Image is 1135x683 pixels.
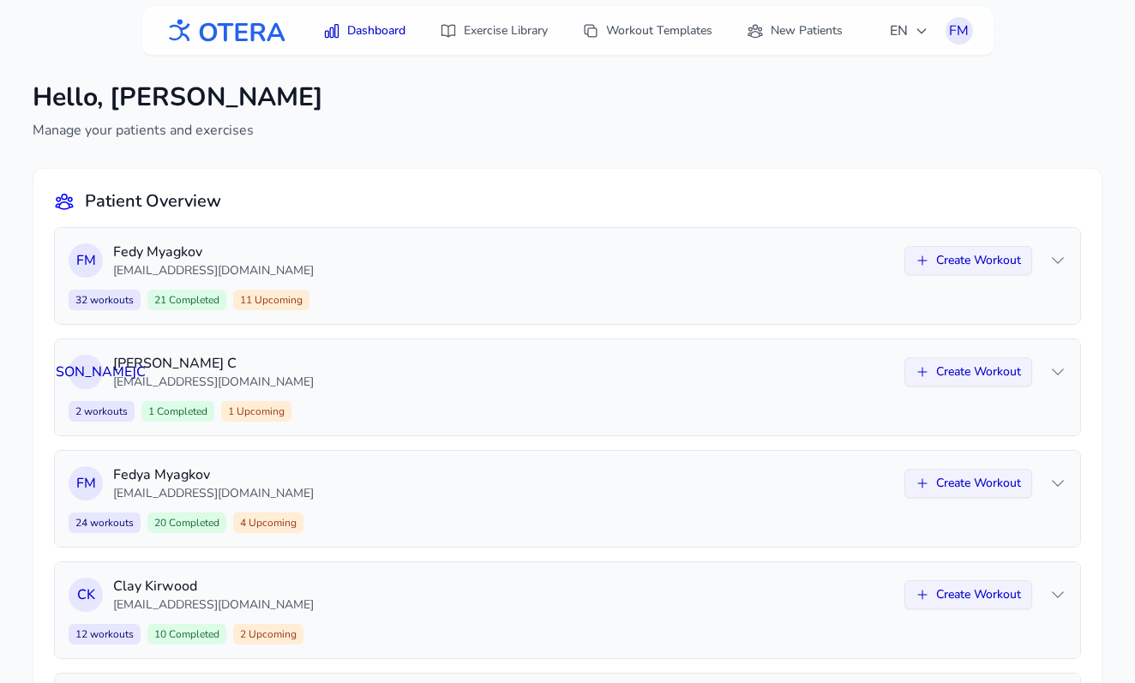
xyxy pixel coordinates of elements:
p: Manage your patients and exercises [33,120,323,141]
span: F M [76,473,96,494]
p: [EMAIL_ADDRESS][DOMAIN_NAME] [113,374,894,391]
p: Clay Kirwood [113,576,894,596]
span: 1 [141,401,214,422]
span: 21 [147,290,226,310]
span: 12 [69,624,141,644]
span: 32 [69,290,141,310]
button: Create Workout [904,469,1032,498]
span: Completed [154,404,207,418]
span: Upcoming [246,627,297,641]
button: Create Workout [904,580,1032,609]
span: EN [890,21,928,41]
h2: Patient Overview [85,189,221,213]
span: workouts [87,293,134,307]
span: 24 [69,512,141,533]
p: [EMAIL_ADDRESS][DOMAIN_NAME] [113,262,894,279]
a: New Patients [736,15,853,46]
span: F M [76,250,96,271]
span: Upcoming [252,293,303,307]
a: Exercise Library [429,15,558,46]
button: Create Workout [904,246,1032,275]
span: 1 [221,401,291,422]
button: EN [880,14,939,48]
span: [PERSON_NAME] С [26,362,146,382]
span: workouts [87,627,134,641]
p: [EMAIL_ADDRESS][DOMAIN_NAME] [113,596,894,614]
span: 4 [233,512,303,533]
p: [EMAIL_ADDRESS][DOMAIN_NAME] [113,485,894,502]
p: Fedy Myagkov [113,242,894,262]
span: Upcoming [234,404,285,418]
span: 11 [233,290,309,310]
span: Completed [166,293,219,307]
span: 2 [233,624,303,644]
h1: Hello, [PERSON_NAME] [33,82,323,113]
span: Completed [166,516,219,530]
a: Dashboard [313,15,416,46]
span: workouts [87,516,134,530]
span: Upcoming [246,516,297,530]
span: 2 [69,401,135,422]
span: workouts [81,404,128,418]
button: FM [946,17,973,45]
p: Fedya Myagkov [113,464,894,485]
p: [PERSON_NAME] С [113,353,894,374]
span: C K [77,584,95,605]
img: OTERA logo [163,12,286,51]
span: 10 [147,624,226,644]
span: 20 [147,512,226,533]
span: Completed [166,627,219,641]
a: Workout Templates [572,15,723,46]
button: Create Workout [904,357,1032,386]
